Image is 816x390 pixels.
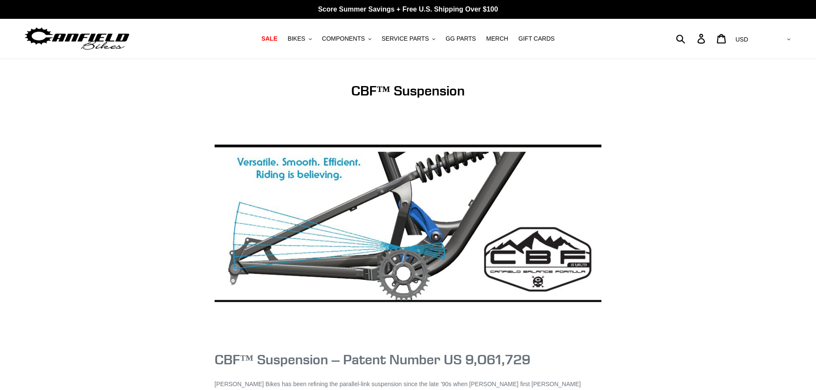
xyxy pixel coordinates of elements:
span: BIKES [287,35,305,42]
span: SALE [261,35,277,42]
span: SERVICE PARTS [382,35,429,42]
span: COMPONENTS [322,35,365,42]
a: SALE [257,33,281,45]
button: SERVICE PARTS [377,33,439,45]
button: BIKES [283,33,316,45]
span: GIFT CARDS [518,35,555,42]
h1: CBF™ Suspension – Patent Number US 9,O61,729 [215,351,601,368]
a: GG PARTS [441,33,480,45]
a: GIFT CARDS [514,33,559,45]
span: GG PARTS [445,35,476,42]
button: COMPONENTS [318,33,376,45]
span: MERCH [486,35,508,42]
h1: CBF™ Suspension [215,83,601,99]
img: Canfield Bikes [24,25,131,52]
a: MERCH [482,33,512,45]
input: Search [681,29,702,48]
